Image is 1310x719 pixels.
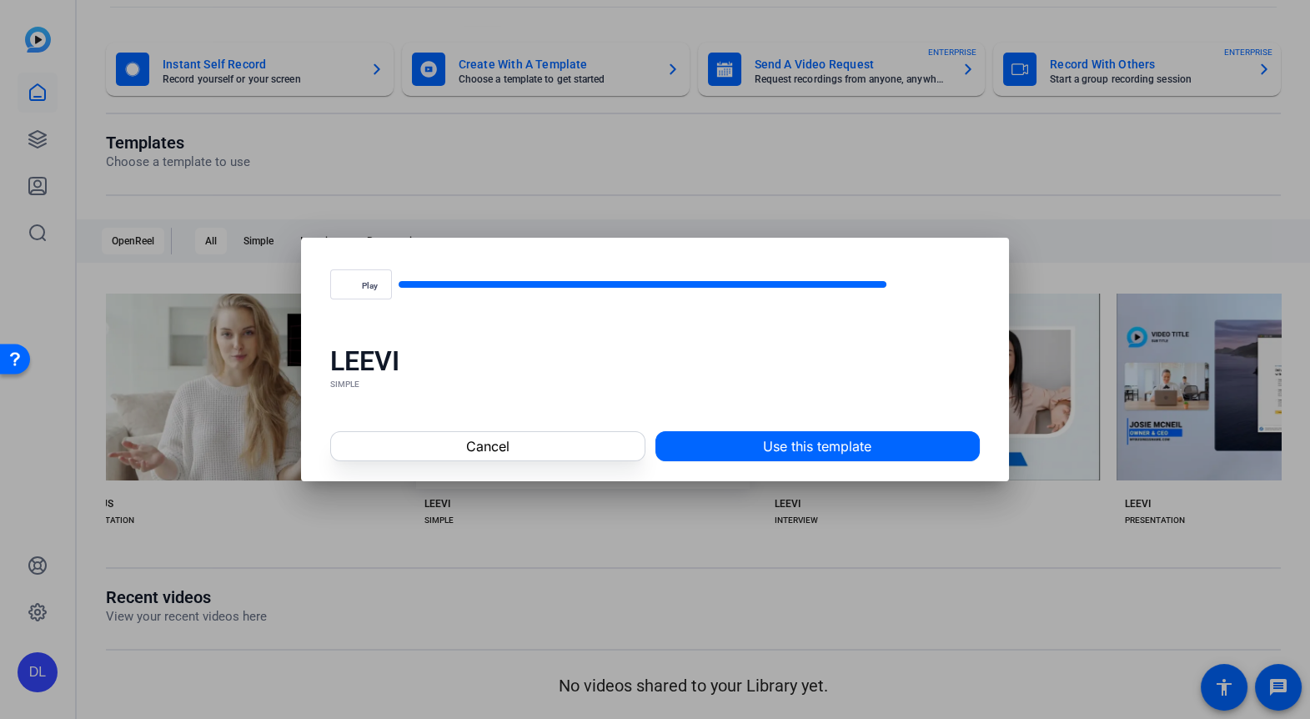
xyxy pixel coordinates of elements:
[330,344,980,378] div: LEEVI
[893,264,933,304] button: Mute
[330,269,392,299] button: Play
[362,281,378,291] span: Play
[655,431,980,461] button: Use this template
[330,378,980,391] div: SIMPLE
[466,436,509,456] span: Cancel
[330,431,645,461] button: Cancel
[940,264,980,304] button: Fullscreen
[763,436,871,456] span: Use this template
